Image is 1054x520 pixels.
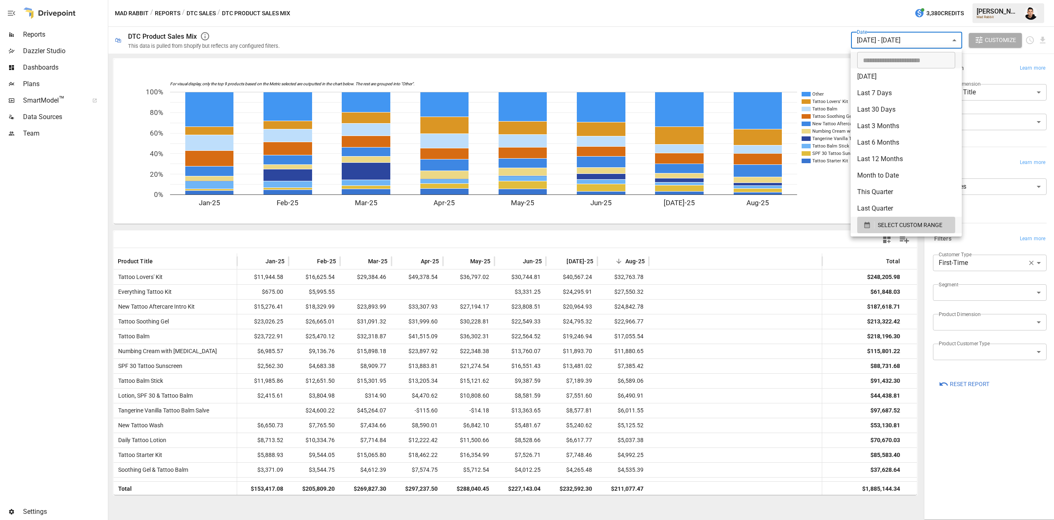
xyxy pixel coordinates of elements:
[878,220,942,230] span: SELECT CUSTOM RANGE
[851,184,962,200] li: This Quarter
[851,101,962,118] li: Last 30 Days
[851,85,962,101] li: Last 7 Days
[851,167,962,184] li: Month to Date
[851,200,962,217] li: Last Quarter
[857,217,955,233] button: SELECT CUSTOM RANGE
[851,68,962,85] li: [DATE]
[851,134,962,151] li: Last 6 Months
[851,151,962,167] li: Last 12 Months
[851,118,962,134] li: Last 3 Months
